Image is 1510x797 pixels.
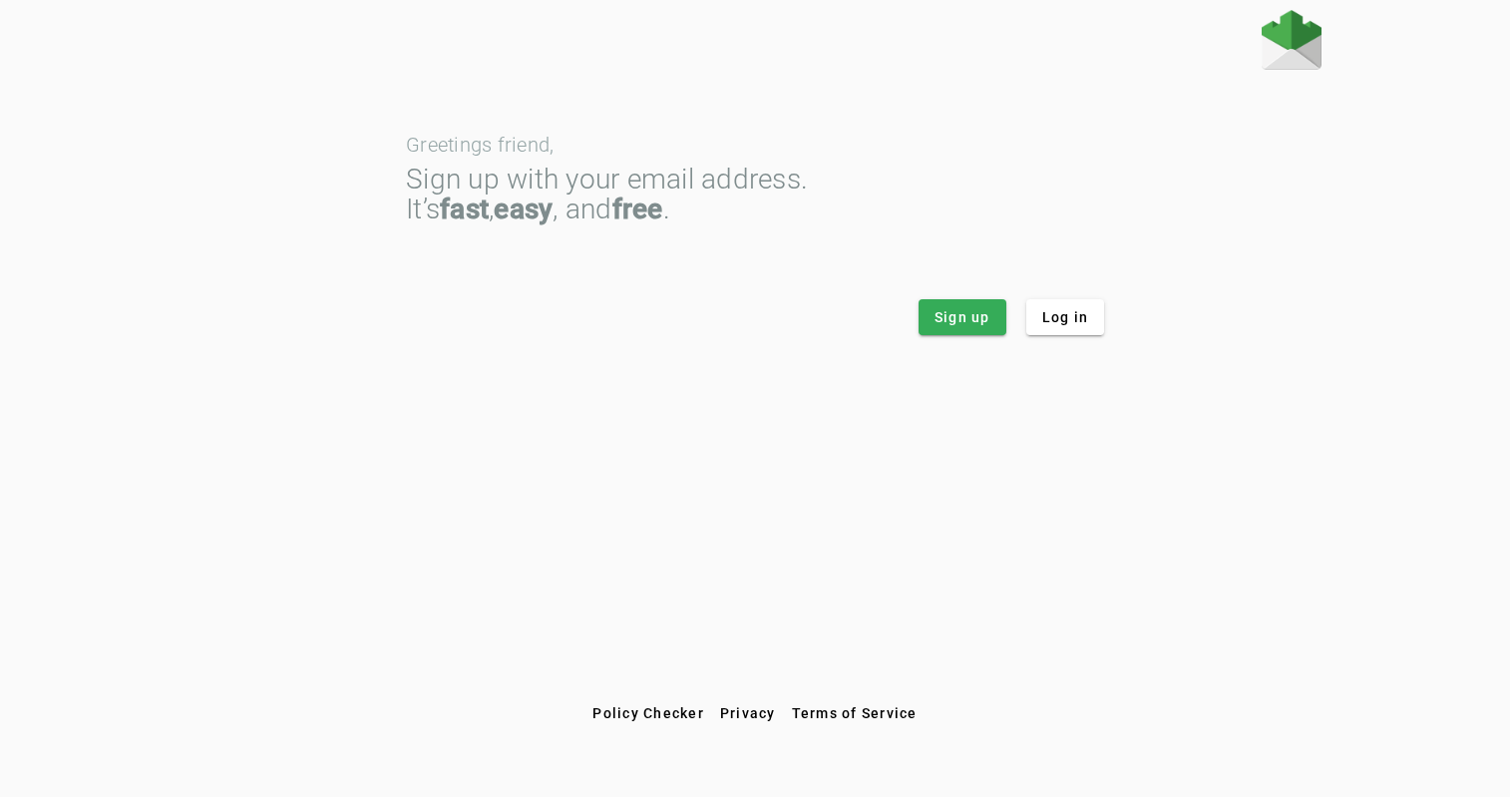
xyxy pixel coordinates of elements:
[406,135,1104,155] div: Greetings friend,
[792,705,918,721] span: Terms of Service
[720,705,776,721] span: Privacy
[440,193,489,225] strong: fast
[406,165,1104,224] div: Sign up with your email address. It’s , , and .
[935,307,990,327] span: Sign up
[494,193,553,225] strong: easy
[592,705,704,721] span: Policy Checker
[612,193,663,225] strong: free
[1262,10,1321,70] img: Fraudmarc Logo
[584,695,712,731] button: Policy Checker
[1026,299,1105,335] button: Log in
[1042,307,1089,327] span: Log in
[712,695,784,731] button: Privacy
[784,695,926,731] button: Terms of Service
[919,299,1006,335] button: Sign up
